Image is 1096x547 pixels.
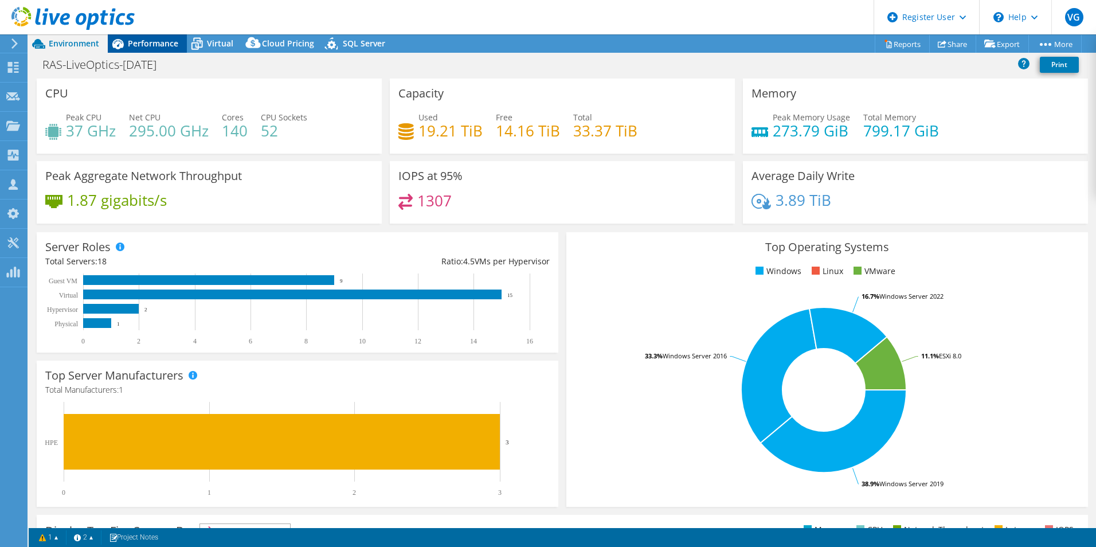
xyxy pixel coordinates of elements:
[575,241,1079,253] h3: Top Operating Systems
[31,530,66,545] a: 1
[67,194,167,206] h4: 1.87 gigabits/s
[340,278,343,284] text: 9
[261,112,307,123] span: CPU Sockets
[45,241,111,253] h3: Server Roles
[929,35,976,53] a: Share
[59,291,79,299] text: Virtual
[144,307,147,312] text: 2
[262,38,314,49] span: Cloud Pricing
[208,489,211,497] text: 1
[45,87,68,100] h3: CPU
[751,87,796,100] h3: Memory
[207,38,233,49] span: Virtual
[97,256,107,267] span: 18
[359,337,366,345] text: 10
[573,112,592,123] span: Total
[496,124,560,137] h4: 14.16 TiB
[976,35,1029,53] a: Export
[101,530,166,545] a: Project Notes
[119,384,123,395] span: 1
[939,351,961,360] tspan: ESXi 8.0
[193,337,197,345] text: 4
[129,112,161,123] span: Net CPU
[507,292,513,298] text: 15
[854,523,883,536] li: CPU
[809,265,843,278] li: Linux
[992,523,1035,536] li: Latency
[45,369,183,382] h3: Top Server Manufacturers
[200,524,290,538] span: IOPS
[526,337,533,345] text: 16
[470,337,477,345] text: 14
[418,124,483,137] h4: 19.21 TiB
[117,321,120,327] text: 1
[418,112,438,123] span: Used
[851,265,895,278] li: VMware
[921,351,939,360] tspan: 11.1%
[398,87,444,100] h3: Capacity
[776,194,831,206] h4: 3.89 TiB
[47,306,78,314] text: Hypervisor
[54,320,78,328] text: Physical
[66,112,101,123] span: Peak CPU
[222,124,248,137] h4: 140
[1042,523,1074,536] li: IOPS
[801,523,846,536] li: Memory
[879,479,944,488] tspan: Windows Server 2019
[496,112,512,123] span: Free
[645,351,663,360] tspan: 33.3%
[222,112,244,123] span: Cores
[863,112,916,123] span: Total Memory
[862,292,879,300] tspan: 16.7%
[875,35,930,53] a: Reports
[1028,35,1082,53] a: More
[498,489,502,497] text: 3
[49,38,99,49] span: Environment
[751,170,855,182] h3: Average Daily Write
[773,124,850,137] h4: 273.79 GiB
[398,170,463,182] h3: IOPS at 95%
[45,255,298,268] div: Total Servers:
[663,351,727,360] tspan: Windows Server 2016
[862,479,879,488] tspan: 38.9%
[304,337,308,345] text: 8
[773,112,850,123] span: Peak Memory Usage
[49,277,77,285] text: Guest VM
[45,439,58,447] text: HPE
[417,194,452,207] h4: 1307
[993,12,1004,22] svg: \n
[353,489,356,497] text: 2
[37,58,174,71] h1: RAS-LiveOptics-[DATE]
[1065,8,1083,26] span: VG
[66,124,116,137] h4: 37 GHz
[45,384,550,396] h4: Total Manufacturers:
[863,124,939,137] h4: 799.17 GiB
[137,337,140,345] text: 2
[463,256,475,267] span: 4.5
[261,124,307,137] h4: 52
[249,337,252,345] text: 6
[343,38,385,49] span: SQL Server
[1040,57,1079,73] a: Print
[81,337,85,345] text: 0
[506,439,509,446] text: 3
[753,265,801,278] li: Windows
[414,337,421,345] text: 12
[129,124,209,137] h4: 295.00 GHz
[66,530,101,545] a: 2
[128,38,178,49] span: Performance
[45,170,242,182] h3: Peak Aggregate Network Throughput
[298,255,550,268] div: Ratio: VMs per Hypervisor
[62,489,65,497] text: 0
[879,292,944,300] tspan: Windows Server 2022
[890,523,984,536] li: Network Throughput
[573,124,637,137] h4: 33.37 TiB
